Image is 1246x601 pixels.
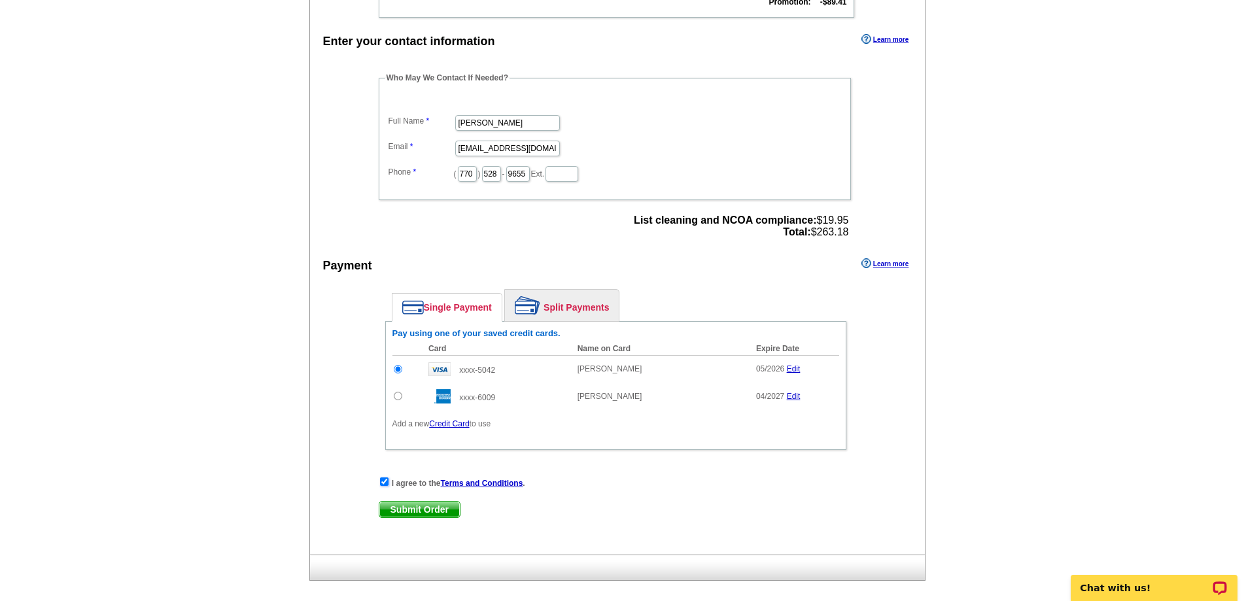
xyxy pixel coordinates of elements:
[787,364,801,373] a: Edit
[392,294,502,321] a: Single Payment
[323,33,495,50] div: Enter your contact information
[787,392,801,401] a: Edit
[750,342,839,356] th: Expire Date
[389,166,454,178] label: Phone
[459,393,495,402] span: xxxx-6009
[385,163,844,183] dd: ( ) - Ext.
[441,479,523,488] a: Terms and Conditions
[459,366,495,375] span: xxxx-5042
[861,34,909,44] a: Learn more
[429,419,469,428] a: Credit Card
[402,300,424,315] img: single-payment.png
[422,342,571,356] th: Card
[756,364,784,373] span: 05/2026
[515,296,540,315] img: split-payment.png
[379,502,460,517] span: Submit Order
[634,215,816,226] strong: List cleaning and NCOA compliance:
[578,392,642,401] span: [PERSON_NAME]
[385,72,510,84] legend: Who May We Contact If Needed?
[505,290,619,321] a: Split Payments
[578,364,642,373] span: [PERSON_NAME]
[861,258,909,269] a: Learn more
[323,257,372,275] div: Payment
[392,328,839,339] h6: Pay using one of your saved credit cards.
[756,392,784,401] span: 04/2027
[1062,560,1246,601] iframe: LiveChat chat widget
[783,226,810,237] strong: Total:
[389,141,454,152] label: Email
[392,479,525,488] strong: I agree to the .
[428,389,451,404] img: amex.gif
[389,115,454,127] label: Full Name
[571,342,750,356] th: Name on Card
[392,418,839,430] p: Add a new to use
[634,215,848,238] span: $19.95 $263.18
[428,362,451,376] img: visa.gif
